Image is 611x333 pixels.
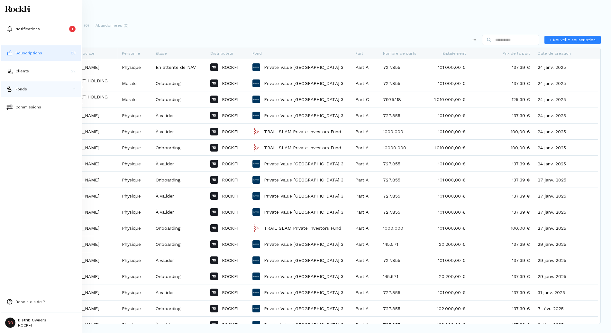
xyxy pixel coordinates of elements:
[425,301,470,316] div: 102 000,00 €
[379,204,425,220] div: 727.855
[351,91,379,107] div: Part C
[534,236,598,252] div: 29 janv. 2025
[63,100,108,105] p: 938345014
[51,76,114,91] a: MHMICOULET HOLDING938345014
[51,269,114,284] a: AM[PERSON_NAME]
[351,124,379,139] div: Part A
[222,96,238,103] p: ROCKFI
[15,26,40,32] p: Notifications
[383,51,416,56] span: Nombre de parts
[425,268,470,284] div: 20 200,00 €
[252,256,260,264] img: Private Value Europe 3
[252,79,260,87] img: Private Value Europe 3
[544,36,601,44] button: + Nouvelle souscription
[264,144,341,151] p: TRAIL SLAM Private Investors Fund
[264,96,343,103] p: Private Value [GEOGRAPHIC_DATA] 3
[63,78,108,84] p: MICOULET HOLDING
[264,80,343,87] p: Private Value [GEOGRAPHIC_DATA] 3
[222,177,238,183] p: ROCKFI
[534,140,598,155] div: 24 janv. 2025
[425,59,470,75] div: 101 000,00 €
[152,172,206,188] div: Onboarding
[152,236,206,252] div: Onboarding
[51,124,114,139] a: AM[PERSON_NAME]
[252,192,260,200] img: Private Value Europe 3
[470,301,534,316] div: 137,39 €
[534,75,598,91] div: 24 janv. 2025
[252,321,260,328] img: Private Value Europe 3
[379,91,425,107] div: 7975.118
[18,323,46,327] p: ROCKFI
[351,301,379,316] div: Part A
[351,140,379,155] div: Part A
[470,204,534,220] div: 137,39 €
[470,140,534,155] div: 100,00 €
[15,50,42,56] p: Souscriptions
[118,156,152,171] div: Physique
[351,252,379,268] div: Part A
[351,220,379,236] div: Part A
[152,59,206,75] div: En attente de NAV
[96,23,129,28] p: Abandonnées (0)
[351,107,379,123] div: Part A
[252,96,260,103] img: Private Value Europe 3
[118,188,152,204] div: Physique
[379,156,425,171] div: 727.855
[6,299,13,305] img: need-help
[210,176,218,184] img: ROCKFI
[379,75,425,91] div: 727.855
[379,220,425,236] div: 1000.000
[252,63,260,71] img: Private Value Europe 3
[252,224,260,232] img: TRAIL SLAM Private Investors Fund
[252,128,260,135] img: TRAIL SLAM Private Investors Fund
[210,79,218,87] img: ROCKFI
[264,257,343,264] p: Private Value [GEOGRAPHIC_DATA] 3
[222,305,238,312] p: ROCKFI
[1,294,81,310] button: need-helpBesoin d'aide ?
[1,45,81,61] button: subscriptionsSouscriptions33
[152,156,206,171] div: À valider
[152,268,206,284] div: Onboarding
[118,268,152,284] div: Physique
[534,188,598,204] div: 27 janv. 2025
[51,236,114,252] a: AM[PERSON_NAME]
[1,81,81,97] a: fundsFonds11
[379,252,425,268] div: 727.855
[425,107,470,123] div: 101 000,00 €
[152,91,206,107] div: Onboarding
[210,256,218,264] img: ROCKFI
[379,236,425,252] div: 145.571
[5,6,30,12] img: Logo
[252,289,260,296] img: Private Value Europe 3
[210,289,218,296] img: ROCKFI
[6,68,13,74] img: investors
[425,124,470,139] div: 101 000,00 €
[252,240,260,248] img: Private Value Europe 3
[534,284,598,300] div: 31 janv. 2025
[118,317,152,332] div: Physique
[351,75,379,91] div: Part A
[470,59,534,75] div: 137,39 €
[210,51,233,56] span: Distributeur
[118,220,152,236] div: Physique
[264,289,343,296] p: Private Value [GEOGRAPHIC_DATA] 3
[425,91,470,107] div: 1 010 000,00 €
[210,63,218,71] img: ROCKFI
[6,104,13,110] img: commissions
[51,140,114,155] a: AM[PERSON_NAME]
[118,284,152,300] div: Physique
[118,75,152,91] div: Morale
[210,112,218,119] img: ROCKFI
[222,209,238,215] p: ROCKFI
[425,188,470,204] div: 101 000,00 €
[550,37,596,43] span: + Nouvelle souscription
[534,252,598,268] div: 29 janv. 2025
[534,317,598,332] div: 9 févr. 2025
[51,204,114,219] a: AM[PERSON_NAME]
[534,204,598,220] div: 27 janv. 2025
[51,317,114,332] a: AM[PERSON_NAME]
[1,99,81,115] button: commissionsCommissions
[534,301,598,316] div: 7 févr. 2025
[425,204,470,220] div: 101 000,00 €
